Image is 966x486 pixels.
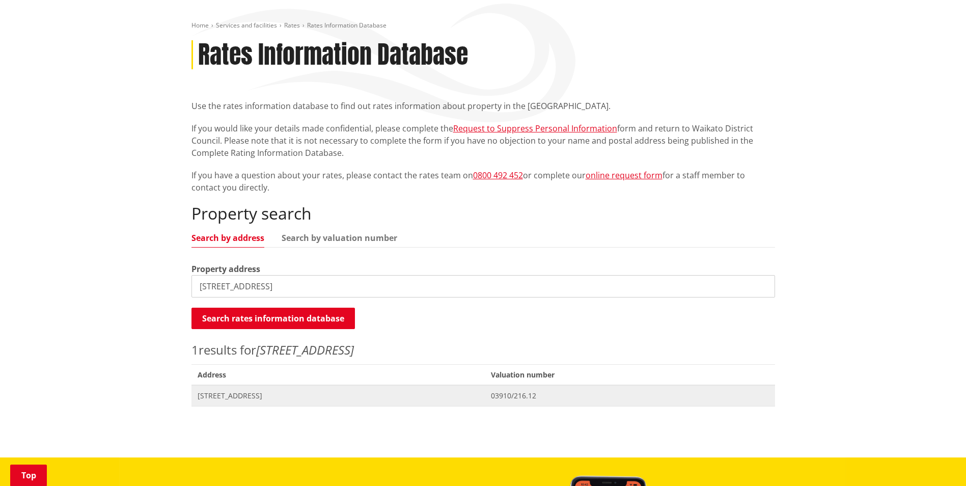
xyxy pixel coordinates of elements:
em: [STREET_ADDRESS] [256,341,354,358]
span: Rates Information Database [307,21,387,30]
span: [STREET_ADDRESS] [198,391,479,401]
a: Request to Suppress Personal Information [453,123,617,134]
p: If you would like your details made confidential, please complete the form and return to Waikato ... [191,122,775,159]
label: Property address [191,263,260,275]
a: Top [10,465,47,486]
iframe: Messenger Launcher [919,443,956,480]
a: Search by address [191,234,264,242]
span: 03910/216.12 [491,391,768,401]
h2: Property search [191,204,775,223]
a: [STREET_ADDRESS] 03910/216.12 [191,385,775,406]
input: e.g. Duke Street NGARUAWAHIA [191,275,775,298]
h1: Rates Information Database [198,40,468,70]
a: Home [191,21,209,30]
p: results for [191,341,775,359]
span: 1 [191,341,199,358]
a: Rates [284,21,300,30]
button: Search rates information database [191,308,355,329]
span: Address [191,364,485,385]
p: If you have a question about your rates, please contact the rates team on or complete our for a s... [191,169,775,194]
p: Use the rates information database to find out rates information about property in the [GEOGRAPHI... [191,100,775,112]
a: Search by valuation number [282,234,397,242]
nav: breadcrumb [191,21,775,30]
span: Valuation number [485,364,775,385]
a: 0800 492 452 [473,170,523,181]
a: Services and facilities [216,21,277,30]
a: online request form [586,170,663,181]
